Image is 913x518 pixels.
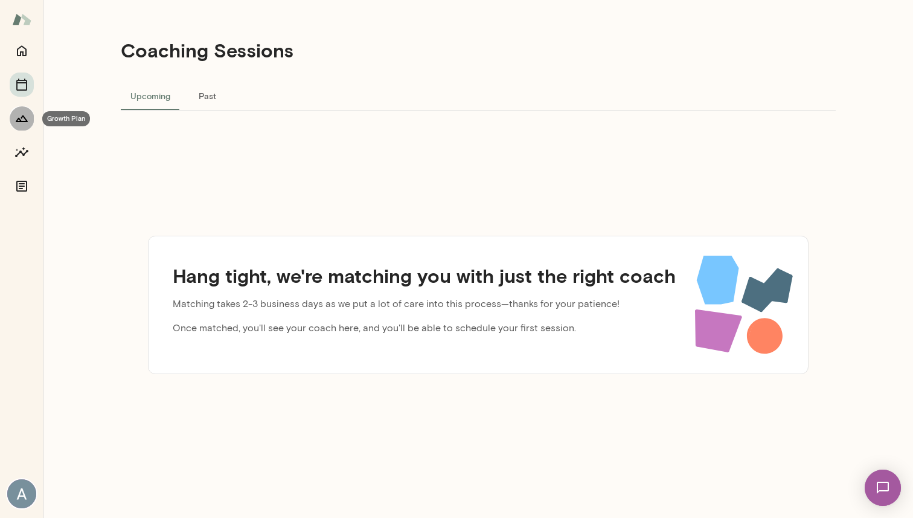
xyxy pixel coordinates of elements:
button: Sessions [10,73,34,97]
img: Akarsh Khatagalli [7,479,36,508]
img: matching [690,256,793,354]
button: Home [10,39,34,63]
button: Insights [10,140,34,164]
button: Growth Plan [10,106,34,131]
h4: Hang tight, we're matching you with just the right coach [163,264,685,287]
h4: Coaching Sessions [121,39,293,62]
div: basic tabs example [121,81,836,110]
button: Documents [10,174,34,198]
p: Matching takes 2-3 business days as we put a lot of care into this process—thanks for your patience! [163,292,685,316]
button: Past [180,81,234,110]
p: Once matched, you'll see your coach here, and you'll be able to schedule your first session. [163,316,685,340]
img: Mento [12,8,31,31]
div: Growth Plan [42,111,90,126]
button: Upcoming [121,81,180,110]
